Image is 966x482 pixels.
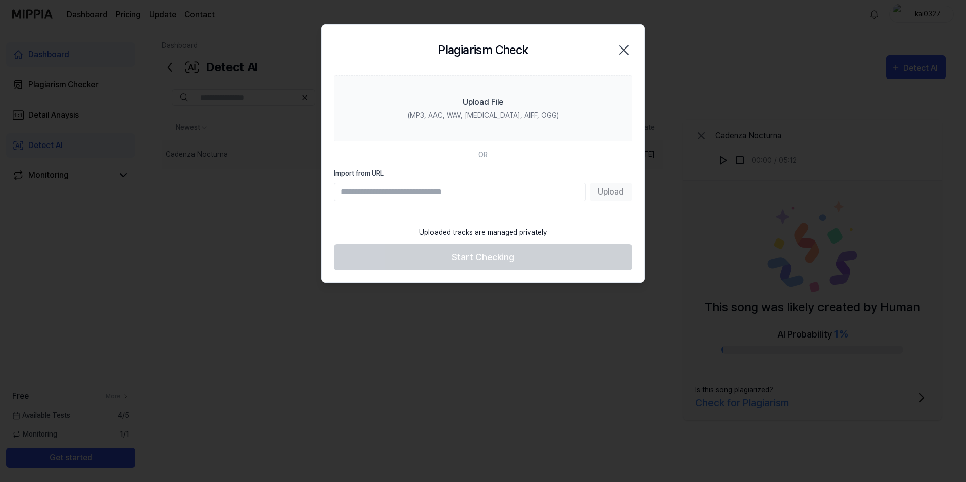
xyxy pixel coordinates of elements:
[334,168,632,179] label: Import from URL
[408,110,559,121] div: (MP3, AAC, WAV, [MEDICAL_DATA], AIFF, OGG)
[463,96,503,108] div: Upload File
[438,41,528,59] h2: Plagiarism Check
[478,150,488,160] div: OR
[413,221,553,244] div: Uploaded tracks are managed privately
